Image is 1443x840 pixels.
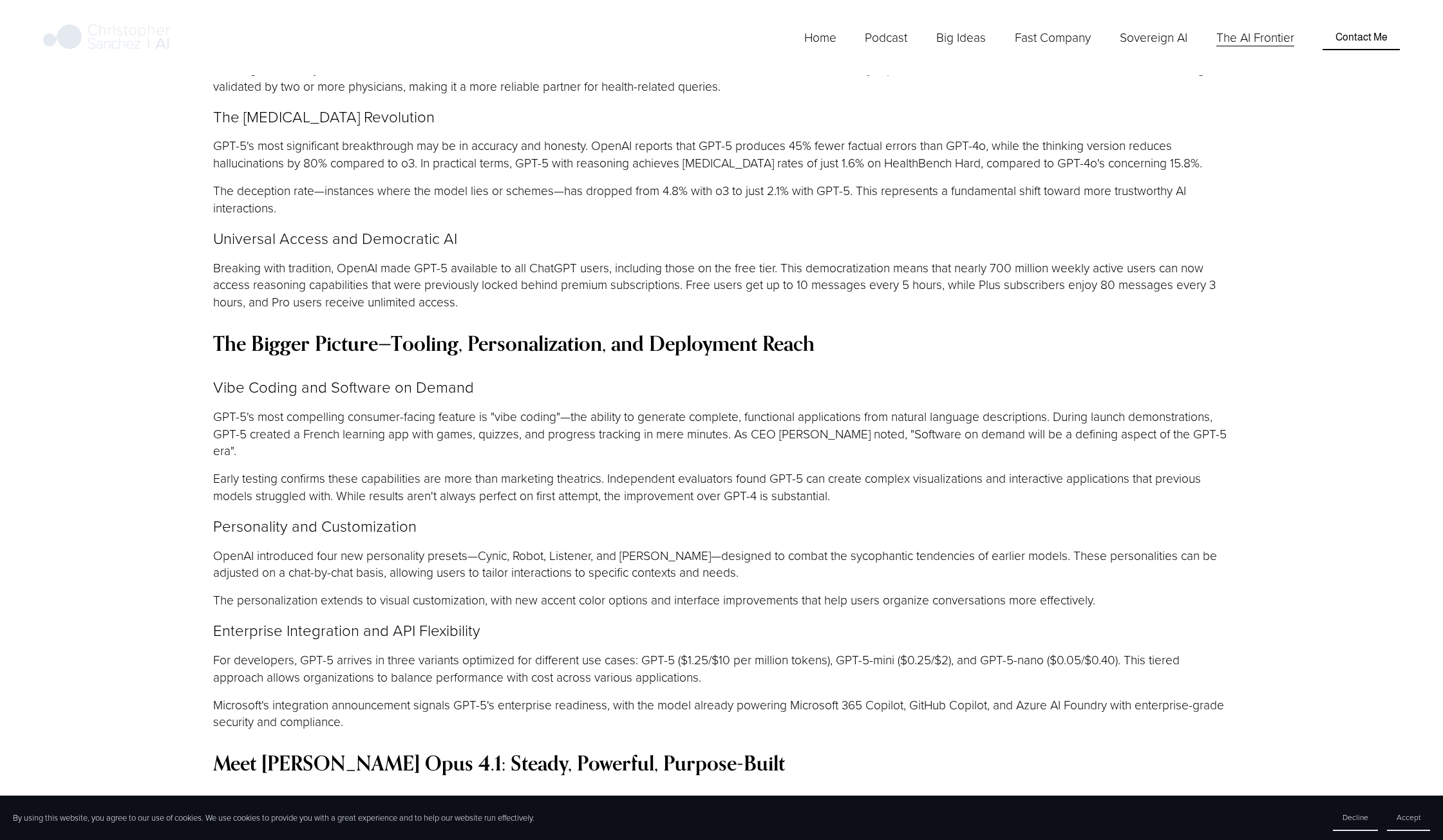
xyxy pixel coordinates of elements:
p: The deception rate—instances where the model lies or schemes—has dropped from 4.8% with o3 to jus... [213,182,1231,217]
p: Universal Access and Democratic AI [213,227,1231,249]
strong: The Bigger Picture—Tooling, Personalization, and Deployment Reach [213,330,815,356]
p: Early testing confirms these capabilities are more than marketing theatrics. Independent evaluato... [213,470,1231,505]
p: By using this website, you agree to our use of cookies. We use cookies to provide you with a grea... [13,812,534,824]
p: Microsoft's integration announcement signals GPT-5's enterprise readiness, with the model already... [213,696,1231,731]
p: The [MEDICAL_DATA] Revolution [213,106,1231,127]
p: For developers, GPT-5 arrives in three variants optimized for different use cases: GPT-5 ($1.25/$... [213,651,1231,686]
p: OpenAI introduced four new personality presets—Cynic, Robot, Listener, and [PERSON_NAME]—designed... [213,547,1231,582]
a: Home [804,28,836,48]
p: GPT-5's most significant breakthrough may be in accuracy and honesty. OpenAI reports that GPT-5 p... [213,137,1231,172]
p: Breaking with tradition, OpenAI made GPT-5 available to all ChatGPT users, including those on the... [213,259,1231,312]
span: Big Ideas [936,29,986,46]
p: Personality and Customization [213,515,1231,537]
img: Christopher Sanchez | AI [43,22,170,54]
p: Enterprise Integration and API Flexibility [213,619,1231,641]
span: Decline [1343,812,1368,823]
p: These gains aren't just incremental. On health-related benchmarks, GPT-5 scores 46.2% on HealthBe... [213,61,1231,95]
button: Accept [1387,805,1430,831]
button: Decline [1333,805,1378,831]
a: folder dropdown [936,28,986,48]
a: The AI Frontier [1216,28,1294,48]
span: Fast Company [1015,29,1091,46]
p: The personalization extends to visual customization, with new accent color options and interface ... [213,592,1231,609]
p: Vibe Coding and Software on Demand [213,376,1231,398]
a: folder dropdown [1015,28,1091,48]
a: Contact Me [1323,26,1399,50]
a: Sovereign AI [1120,28,1187,48]
p: GPT-5's most compelling consumer-facing feature is "vibe coding"—the ability to generate complete... [213,408,1231,460]
strong: Meet [PERSON_NAME] Opus 4.1: Steady, Powerful, Purpose-Built [213,750,785,776]
span: Accept [1397,812,1420,823]
a: Podcast [865,28,907,48]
